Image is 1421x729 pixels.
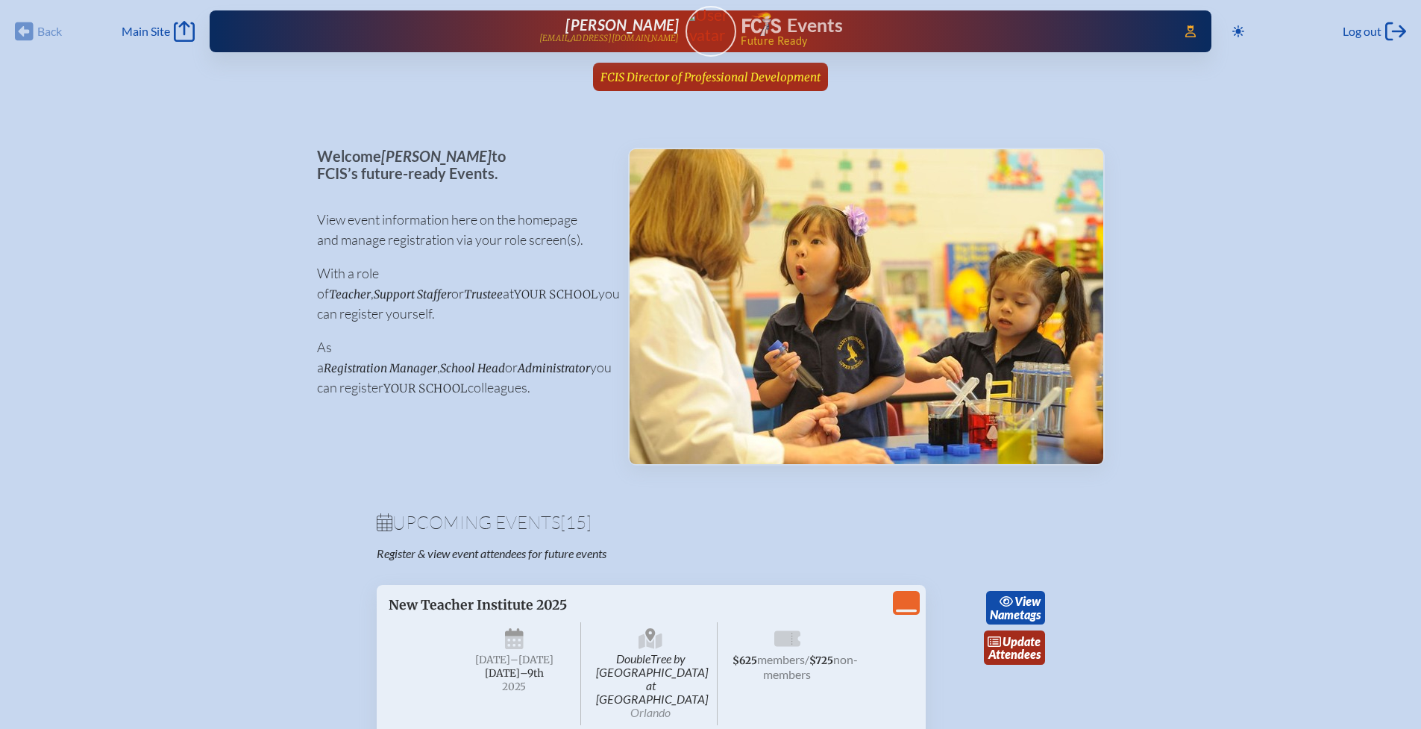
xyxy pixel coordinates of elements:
[464,287,503,301] span: Trustee
[122,24,170,39] span: Main Site
[475,654,510,666] span: [DATE]
[742,12,1164,46] div: FCIS Events — Future ready
[805,652,809,666] span: /
[679,5,742,45] img: User Avatar
[324,361,437,375] span: Registration Manager
[630,705,671,719] span: Orlando
[1343,24,1381,39] span: Log out
[986,591,1045,625] a: viewNametags
[1014,594,1041,608] span: view
[809,654,833,667] span: $725
[377,546,771,561] p: Register & view event attendees for future events
[539,34,680,43] p: [EMAIL_ADDRESS][DOMAIN_NAME]
[317,263,604,324] p: With a role of , or at you can register yourself.
[122,21,195,42] a: Main Site
[389,597,567,613] span: New Teacher Institute 2025
[317,148,604,181] p: Welcome to FCIS’s future-ready Events.
[485,667,544,680] span: [DATE]–⁠9th
[733,654,757,667] span: $625
[257,16,680,46] a: [PERSON_NAME][EMAIL_ADDRESS][DOMAIN_NAME]
[565,16,679,34] span: [PERSON_NAME]
[377,513,1045,531] h1: Upcoming Events
[630,149,1103,464] img: Events
[317,337,604,398] p: As a , or you can register colleagues.
[686,6,736,57] a: User Avatar
[595,63,826,91] a: FCIS Director of Professional Development
[763,652,858,681] span: non-members
[741,36,1164,46] span: Future Ready
[1003,634,1041,648] span: update
[460,681,569,692] span: 2025
[600,70,821,84] span: FCIS Director of Professional Development
[374,287,451,301] span: Support Staffer
[518,361,590,375] span: Administrator
[383,381,468,395] span: your school
[381,147,492,165] span: [PERSON_NAME]
[560,511,592,534] span: [15]
[317,210,604,250] p: View event information here on the homepage and manage registration via your role screen(s).
[984,631,1045,665] a: updateAttendees
[510,654,553,666] span: –[DATE]
[440,361,505,375] span: School Head
[584,622,718,725] span: DoubleTree by [GEOGRAPHIC_DATA] at [GEOGRAPHIC_DATA]
[329,287,371,301] span: Teacher
[514,287,598,301] span: your school
[757,652,805,666] span: members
